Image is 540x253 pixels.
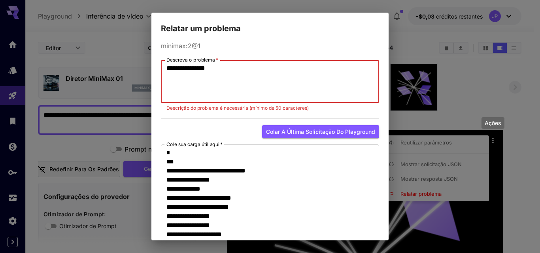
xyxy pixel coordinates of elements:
font: Cole sua carga útil aqui [166,141,219,147]
font: minimax:2@1 [161,42,200,50]
font: Descreva o problema [166,57,215,63]
font: Descrição do problema é necessária (mínimo de 50 caracteres) [166,105,309,111]
font: Relatar um problema [161,24,241,33]
font: Ações [485,120,501,126]
font: Colar a última solicitação do playground [266,128,375,135]
button: Colar a última solicitação do playground [262,125,379,138]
